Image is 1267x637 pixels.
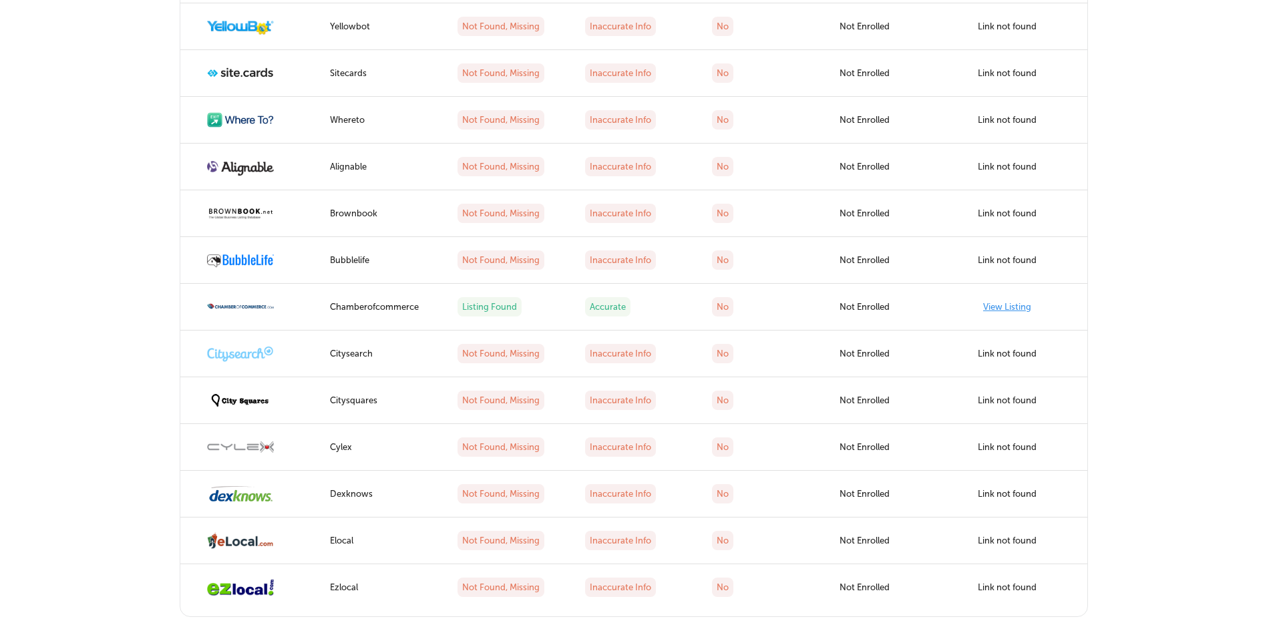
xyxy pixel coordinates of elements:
label: Not Found, Missing [458,17,544,36]
img: elocal.png [207,532,274,550]
label: Link not found [978,489,1037,499]
label: Not Found, Missing [458,391,544,410]
label: Link not found [978,21,1037,31]
label: No [712,204,733,223]
div: Whereto [330,115,441,125]
div: Chamberofcommerce [330,302,441,312]
div: Yellowbot [330,21,441,31]
label: Link not found [978,162,1037,172]
label: Not Found, Missing [458,63,544,83]
label: Link not found [978,395,1037,405]
label: No [712,157,733,176]
label: Inaccurate Info [585,157,656,176]
label: Inaccurate Info [585,110,656,130]
td: Not Enrolled [832,50,959,97]
td: Not Enrolled [832,564,959,611]
div: Alignable [330,162,441,172]
td: Not Enrolled [832,377,959,424]
div: Bubblelife [330,255,441,265]
label: Inaccurate Info [585,484,656,503]
label: Link not found [978,442,1037,452]
td: Not Enrolled [832,190,959,237]
label: Not Found, Missing [458,578,544,597]
div: Ezlocal [330,582,441,592]
img: chamberofcommerce.png [207,300,274,313]
td: Not Enrolled [832,424,959,471]
label: Inaccurate Info [585,531,656,550]
label: Not Found, Missing [458,204,544,223]
td: Not Enrolled [832,284,959,331]
label: Inaccurate Info [585,17,656,36]
div: Sitecards [330,68,441,78]
label: Link not found [978,208,1037,218]
div: Citysearch [330,349,441,359]
label: No [712,297,733,316]
label: No [712,250,733,270]
img: citysquares.png [207,391,274,411]
label: No [712,110,733,130]
img: bubblelife.png [207,252,274,268]
label: Link not found [978,115,1037,125]
label: No [712,437,733,457]
img: ezlocal.png [207,578,274,597]
img: citysearch.png [207,345,274,362]
td: Not Enrolled [832,471,959,517]
div: Citysquares [330,395,441,405]
label: No [712,484,733,503]
label: Not Found, Missing [458,437,544,457]
label: Not Found, Missing [458,531,544,550]
td: Not Enrolled [832,517,959,564]
img: yellowbot.png [207,17,274,36]
label: No [712,578,733,597]
label: Inaccurate Info [585,250,656,270]
label: Link not found [978,255,1037,265]
label: No [712,63,733,83]
label: Link not found [978,68,1037,78]
td: Not Enrolled [832,3,959,50]
label: No [712,531,733,550]
img: sitecards.png [207,66,274,80]
img: cylex.png [207,439,274,455]
label: Not Found, Missing [458,250,544,270]
div: Brownbook [330,208,441,218]
img: whereto.png [207,112,274,128]
div: Cylex [330,442,441,452]
label: No [712,17,733,36]
label: Inaccurate Info [585,578,656,597]
label: No [712,344,733,363]
label: Inaccurate Info [585,204,656,223]
td: Not Enrolled [832,144,959,190]
td: Not Enrolled [832,237,959,284]
label: Inaccurate Info [585,344,656,363]
label: Not Found, Missing [458,110,544,130]
label: Link not found [978,349,1037,359]
img: dexknows.png [207,485,274,503]
label: Not Found, Missing [458,157,544,176]
label: Accurate [585,297,630,316]
div: Dexknows [330,489,441,499]
td: Not Enrolled [832,331,959,377]
label: Link not found [978,536,1037,546]
label: Listing Found [458,297,522,316]
label: Link not found [978,582,1037,592]
img: alignable.png [207,158,274,176]
label: No [712,391,733,410]
a: View Listing [983,302,1031,312]
img: brownbook.png [207,207,274,220]
label: Not Found, Missing [458,484,544,503]
td: Not Enrolled [832,97,959,144]
div: Elocal [330,536,441,546]
label: Inaccurate Info [585,391,656,410]
label: Not Found, Missing [458,344,544,363]
label: Inaccurate Info [585,437,656,457]
label: Inaccurate Info [585,63,656,83]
